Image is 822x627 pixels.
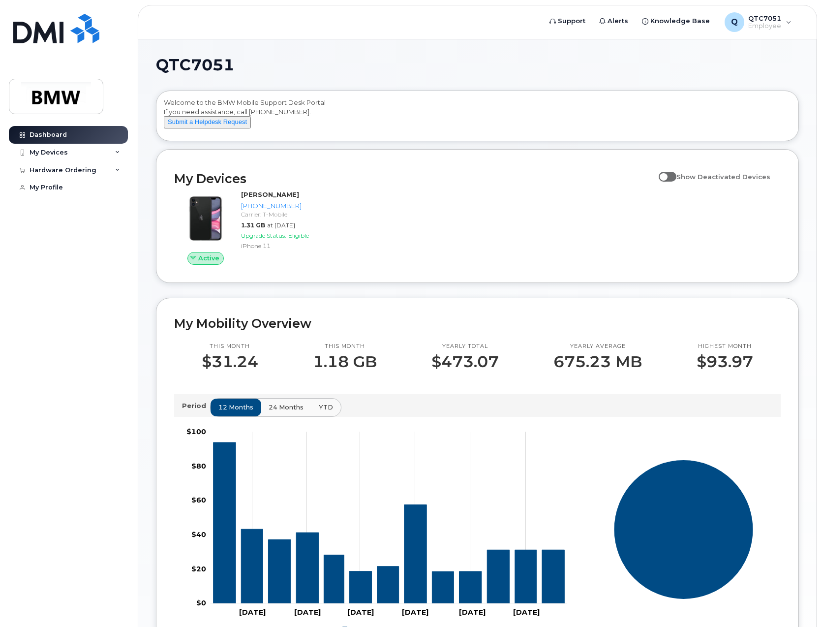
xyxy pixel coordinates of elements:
span: Eligible [288,232,309,239]
a: Active[PERSON_NAME][PHONE_NUMBER]Carrier: T-Mobile1.31 GBat [DATE]Upgrade Status:EligibleiPhone 11 [174,190,317,265]
span: YTD [319,403,333,412]
g: Series [614,460,754,599]
div: Carrier: T-Mobile [241,210,313,219]
img: iPhone_11.jpg [182,195,229,242]
span: Active [198,253,219,263]
div: iPhone 11 [241,242,313,250]
tspan: $0 [196,598,206,607]
p: 1.18 GB [313,353,377,371]
tspan: $60 [191,496,206,504]
tspan: [DATE] [347,608,374,617]
strong: [PERSON_NAME] [241,190,299,198]
tspan: [DATE] [239,608,266,617]
input: Show Deactivated Devices [659,167,667,175]
p: Highest month [697,343,753,350]
tspan: $80 [191,462,206,470]
p: $31.24 [202,353,258,371]
span: QTC7051 [156,58,234,72]
tspan: [DATE] [402,608,428,617]
g: 864-887-9100 [213,442,565,603]
span: 1.31 GB [241,221,265,229]
div: Welcome to the BMW Mobile Support Desk Portal If you need assistance, call [PHONE_NUMBER]. [164,98,791,137]
tspan: $40 [191,530,206,539]
tspan: [DATE] [513,608,540,617]
p: $473.07 [431,353,499,371]
tspan: $100 [186,427,206,436]
p: Yearly average [553,343,642,350]
span: at [DATE] [267,221,295,229]
p: 675.23 MB [553,353,642,371]
tspan: $20 [191,564,206,573]
p: This month [202,343,258,350]
tspan: [DATE] [459,608,486,617]
p: Yearly total [431,343,499,350]
span: 24 months [269,403,304,412]
h2: My Mobility Overview [174,316,781,331]
span: Upgrade Status: [241,232,286,239]
p: $93.97 [697,353,753,371]
tspan: [DATE] [294,608,321,617]
a: Submit a Helpdesk Request [164,118,251,125]
button: Submit a Helpdesk Request [164,116,251,128]
p: Period [182,401,210,410]
p: This month [313,343,377,350]
span: Show Deactivated Devices [676,173,770,181]
h2: My Devices [174,171,654,186]
div: [PHONE_NUMBER] [241,201,313,211]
